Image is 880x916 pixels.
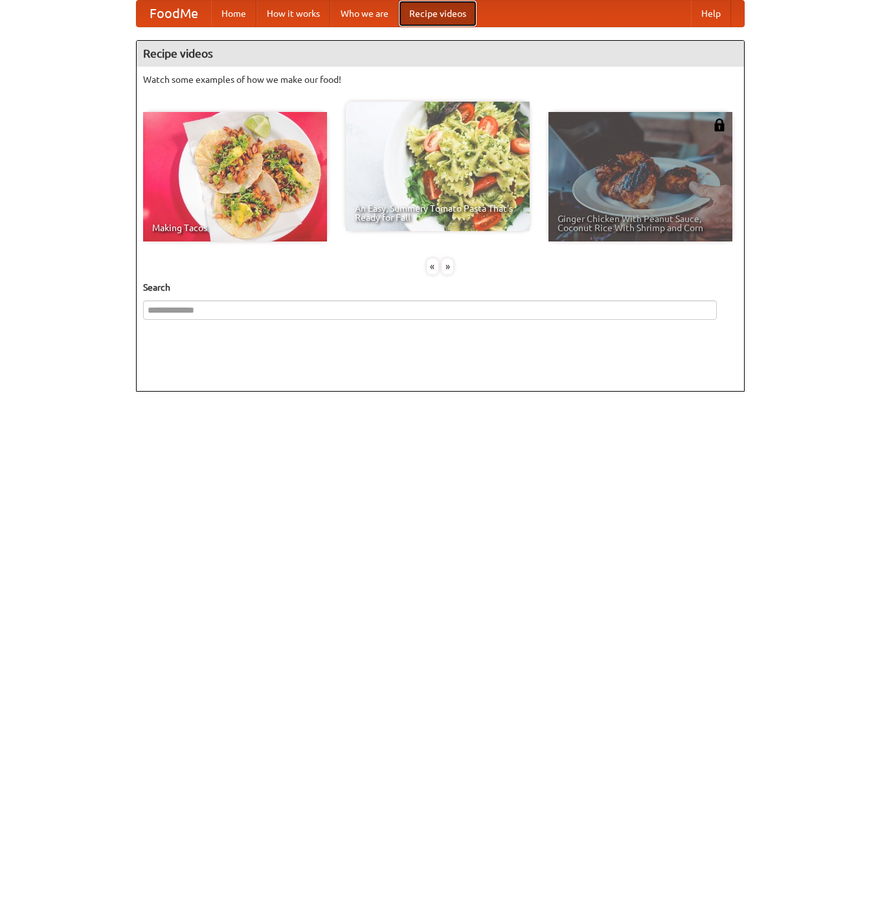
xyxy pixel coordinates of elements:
h5: Search [143,281,738,294]
span: Making Tacos [152,223,318,232]
a: Help [691,1,731,27]
p: Watch some examples of how we make our food! [143,73,738,86]
a: Making Tacos [143,112,327,241]
h4: Recipe videos [137,41,744,67]
div: » [442,258,453,274]
img: 483408.png [713,118,726,131]
a: An Easy, Summery Tomato Pasta That's Ready for Fall [346,102,530,231]
div: « [427,258,438,274]
span: An Easy, Summery Tomato Pasta That's Ready for Fall [355,204,521,222]
a: Home [211,1,256,27]
a: FoodMe [137,1,211,27]
a: How it works [256,1,330,27]
a: Recipe videos [399,1,477,27]
a: Who we are [330,1,399,27]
